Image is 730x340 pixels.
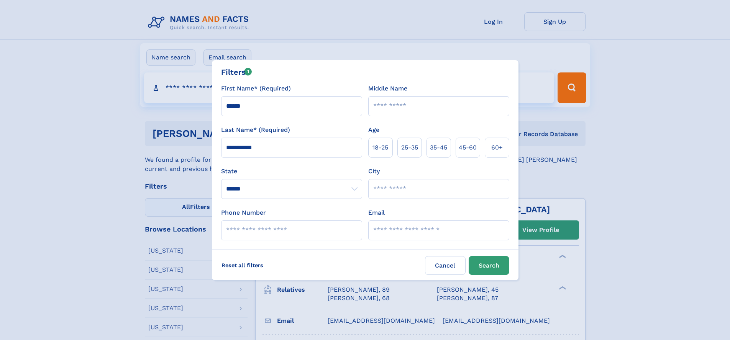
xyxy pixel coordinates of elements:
[368,125,379,135] label: Age
[368,208,385,217] label: Email
[221,167,362,176] label: State
[372,143,388,152] span: 18‑25
[401,143,418,152] span: 25‑35
[469,256,509,275] button: Search
[217,256,268,274] label: Reset all filters
[368,84,407,93] label: Middle Name
[459,143,477,152] span: 45‑60
[221,208,266,217] label: Phone Number
[425,256,466,275] label: Cancel
[491,143,503,152] span: 60+
[221,125,290,135] label: Last Name* (Required)
[221,84,291,93] label: First Name* (Required)
[430,143,447,152] span: 35‑45
[368,167,380,176] label: City
[221,66,252,78] div: Filters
